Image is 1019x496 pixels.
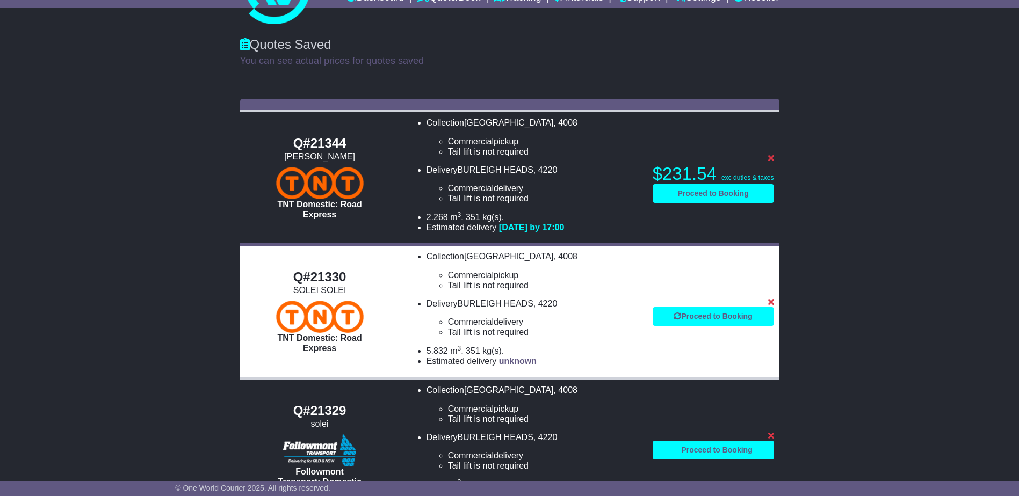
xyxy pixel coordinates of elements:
span: [GEOGRAPHIC_DATA] [464,252,554,261]
li: pickup [448,270,642,280]
span: , 4220 [533,433,557,442]
li: Tail lift is not required [448,147,642,157]
div: Quotes Saved [240,37,779,53]
span: unknown [499,356,537,366]
span: BURLEIGH HEADS [457,299,533,308]
div: [PERSON_NAME] [245,151,394,162]
img: TNT Domestic: Road Express [276,301,364,333]
span: Commercial [448,184,494,193]
span: , 4008 [553,252,577,261]
span: 5.832 [427,480,448,489]
span: , 4008 [553,118,577,127]
li: Delivery [427,165,642,204]
span: 351 [466,346,480,355]
li: Delivery [427,432,642,471]
span: BURLEIGH HEADS [457,433,533,442]
li: Tail lift is not required [448,280,642,290]
span: m . [450,480,463,489]
span: , 4008 [553,385,577,395]
span: [GEOGRAPHIC_DATA] [464,118,554,127]
span: m . [450,213,463,222]
li: Estimated delivery [427,222,642,232]
span: , 4220 [533,165,557,174]
li: Tail lift is not required [448,414,642,424]
span: Commercial [448,271,494,280]
li: pickup [448,404,642,414]
span: 5.832 [427,346,448,355]
li: Collection [427,385,642,424]
li: Estimated delivery [427,356,642,366]
li: delivery [448,317,642,327]
span: , 4220 [533,299,557,308]
li: Tail lift is not required [448,193,642,203]
div: Q#21330 [245,269,394,285]
span: BURLEIGH HEADS [457,165,533,174]
span: [GEOGRAPHIC_DATA] [464,385,554,395]
span: 2.268 [427,213,448,222]
span: TNT Domestic: Road Express [277,200,362,219]
a: Proceed to Booking [653,441,774,459]
sup: 3 [457,478,461,486]
span: © One World Courier 2025. All rights reserved. [175,484,330,492]
span: kg(s). [482,480,504,489]
span: m . [450,346,463,355]
p: You can see actual prices for quotes saved [240,55,779,67]
a: Proceed to Booking [653,184,774,203]
li: Collection [427,251,642,290]
a: Proceed to Booking [653,307,774,326]
span: TNT Domestic: Road Express [277,333,362,353]
span: Commercial [448,451,494,460]
div: solei [245,419,394,429]
span: Commercial [448,317,494,326]
div: Q#21329 [245,403,394,419]
img: Followmont Transport: Domestic [283,434,357,466]
sup: 3 [457,211,461,218]
div: SOLEI SOLEI [245,285,394,295]
span: Commercial [448,137,494,146]
span: Commercial [448,404,494,413]
span: kg(s). [482,213,504,222]
li: delivery [448,183,642,193]
li: Delivery [427,298,642,338]
span: Followmont Transport: Domestic [278,467,362,486]
li: Tail lift is not required [448,327,642,337]
span: $ [653,164,717,184]
li: delivery [448,450,642,461]
li: Tail lift is not required [448,461,642,471]
li: Collection [427,118,642,157]
span: 351 [466,480,480,489]
span: kg(s). [482,346,504,355]
span: 351 [466,213,480,222]
li: pickup [448,136,642,147]
div: Q#21344 [245,136,394,151]
span: [DATE] by 17:00 [499,223,565,232]
sup: 3 [457,345,461,352]
img: TNT Domestic: Road Express [276,167,364,199]
span: 231.54 [662,164,717,184]
span: exc duties & taxes [721,174,774,181]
